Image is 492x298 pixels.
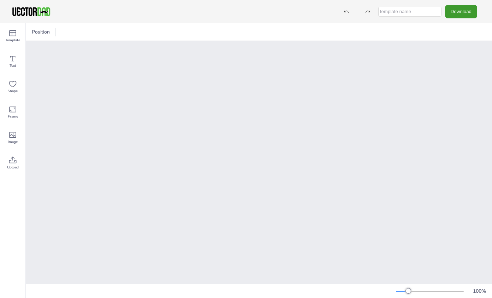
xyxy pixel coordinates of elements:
span: Frame [8,114,18,119]
span: Shape [8,88,18,94]
span: Position [30,29,51,35]
button: Download [445,5,477,18]
div: 100 % [471,288,488,294]
span: Template [5,37,20,43]
span: Text [10,63,16,68]
input: template name [378,7,441,17]
img: VectorDad-1.png [11,6,51,17]
span: Upload [7,165,19,170]
span: Image [8,139,18,145]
